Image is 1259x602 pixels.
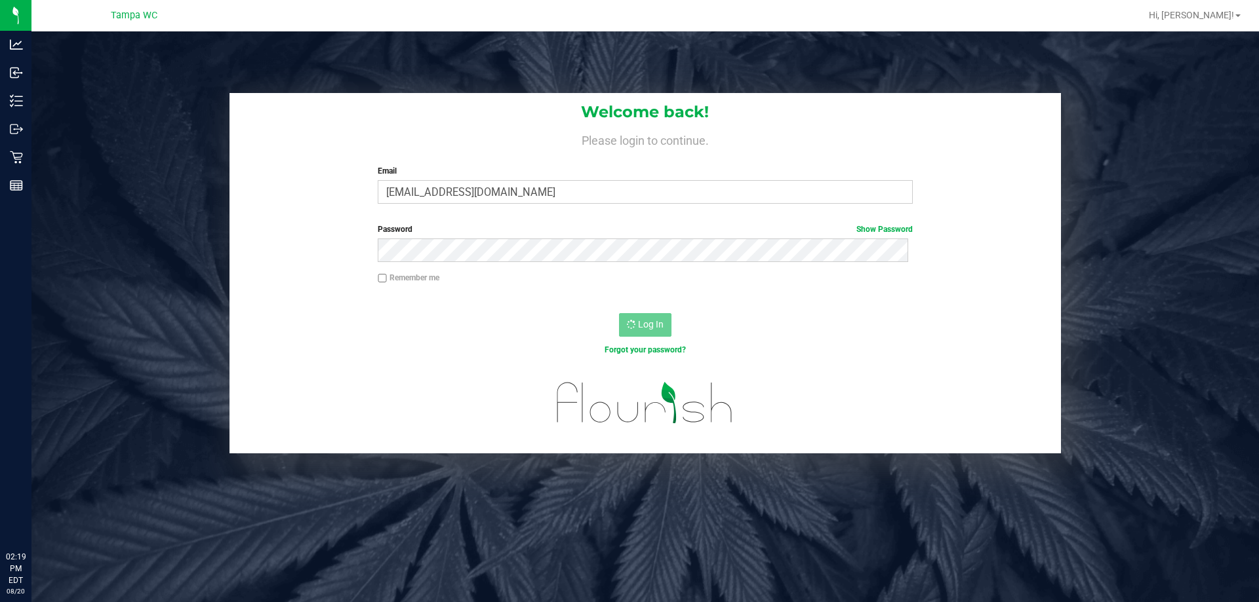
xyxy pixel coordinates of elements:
[10,179,23,192] inline-svg: Reports
[619,313,671,337] button: Log In
[6,551,26,586] p: 02:19 PM EDT
[378,274,387,283] input: Remember me
[541,369,749,436] img: flourish_logo.svg
[378,225,412,234] span: Password
[605,345,686,354] a: Forgot your password?
[378,272,439,284] label: Remember me
[378,165,912,177] label: Email
[230,131,1061,147] h4: Please login to continue.
[111,10,157,21] span: Tampa WC
[230,103,1061,121] h1: Welcome back!
[6,586,26,596] p: 08/20
[856,225,913,234] a: Show Password
[10,122,23,136] inline-svg: Outbound
[638,319,664,329] span: Log In
[10,38,23,51] inline-svg: Analytics
[10,66,23,79] inline-svg: Inbound
[1149,10,1234,20] span: Hi, [PERSON_NAME]!
[10,94,23,107] inline-svg: Inventory
[10,151,23,164] inline-svg: Retail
